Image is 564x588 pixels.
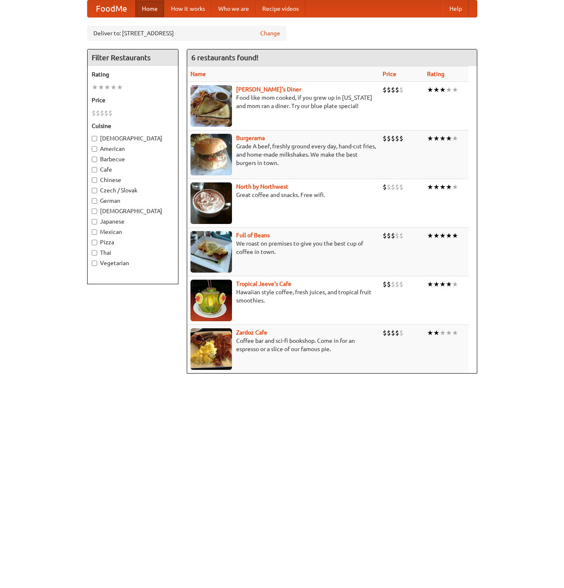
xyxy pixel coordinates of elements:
[92,157,97,162] input: Barbecue
[387,280,391,289] li: $
[260,29,280,37] a: Change
[190,191,376,199] p: Great coffee and snacks. Free wifi.
[92,250,97,256] input: Thai
[383,134,387,143] li: $
[190,337,376,353] p: Coffee bar and sci-fi bookshop. Come in for an espresso or a slice of our famous pie.
[446,85,452,94] li: ★
[433,182,439,192] li: ★
[236,280,291,287] a: Tropical Jeeve's Cafe
[191,54,259,62] ng-pluralize: 6 restaurants found!
[391,280,395,289] li: $
[87,26,286,41] div: Deliver to: [STREET_ADDRESS]
[190,85,232,127] img: sallys.jpg
[395,328,399,337] li: $
[433,134,439,143] li: ★
[92,248,174,257] label: Thai
[92,83,98,92] li: ★
[427,71,444,77] a: Rating
[92,134,174,143] label: [DEMOGRAPHIC_DATA]
[92,198,97,204] input: German
[236,135,265,141] a: Burgerama
[399,85,403,94] li: $
[110,83,117,92] li: ★
[104,83,110,92] li: ★
[452,231,458,240] li: ★
[399,328,403,337] li: $
[399,134,403,143] li: $
[391,182,395,192] li: $
[92,197,174,205] label: German
[383,182,387,192] li: $
[164,0,212,17] a: How it works
[427,280,433,289] li: ★
[446,182,452,192] li: ★
[212,0,256,17] a: Who we are
[92,146,97,152] input: American
[433,328,439,337] li: ★
[256,0,305,17] a: Recipe videos
[92,108,96,118] li: $
[395,231,399,240] li: $
[446,231,452,240] li: ★
[395,182,399,192] li: $
[236,86,301,93] a: [PERSON_NAME]'s Diner
[92,229,97,235] input: Mexican
[190,328,232,370] img: zardoz.jpg
[92,261,97,266] input: Vegetarian
[399,231,403,240] li: $
[452,328,458,337] li: ★
[236,183,288,190] a: North by Northwest
[391,328,395,337] li: $
[190,93,376,110] p: Food like mom cooked, if you grew up in [US_STATE] and mom ran a diner. Try our blue plate special!
[387,182,391,192] li: $
[92,176,174,184] label: Chinese
[399,280,403,289] li: $
[92,240,97,245] input: Pizza
[92,122,174,130] h5: Cuisine
[387,134,391,143] li: $
[427,85,433,94] li: ★
[387,328,391,337] li: $
[236,232,270,239] b: Full of Beans
[92,228,174,236] label: Mexican
[446,280,452,289] li: ★
[427,328,433,337] li: ★
[92,238,174,246] label: Pizza
[443,0,469,17] a: Help
[100,108,104,118] li: $
[399,182,403,192] li: $
[446,328,452,337] li: ★
[236,329,267,336] a: Zardoz Cafe
[452,85,458,94] li: ★
[92,186,174,194] label: Czech / Slovak
[96,108,100,118] li: $
[433,85,439,94] li: ★
[92,167,97,172] input: Cafe
[92,217,174,226] label: Japanese
[104,108,108,118] li: $
[427,182,433,192] li: ★
[395,134,399,143] li: $
[92,188,97,193] input: Czech / Slovak
[439,231,446,240] li: ★
[190,142,376,167] p: Grade A beef, freshly ground every day, hand-cut fries, and home-made milkshakes. We make the bes...
[452,182,458,192] li: ★
[427,231,433,240] li: ★
[427,134,433,143] li: ★
[98,83,104,92] li: ★
[190,280,232,321] img: jeeves.jpg
[92,219,97,224] input: Japanese
[383,280,387,289] li: $
[433,231,439,240] li: ★
[383,71,396,77] a: Price
[383,85,387,94] li: $
[439,182,446,192] li: ★
[439,134,446,143] li: ★
[439,328,446,337] li: ★
[439,85,446,94] li: ★
[190,239,376,256] p: We roast on premises to give you the best cup of coffee in town.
